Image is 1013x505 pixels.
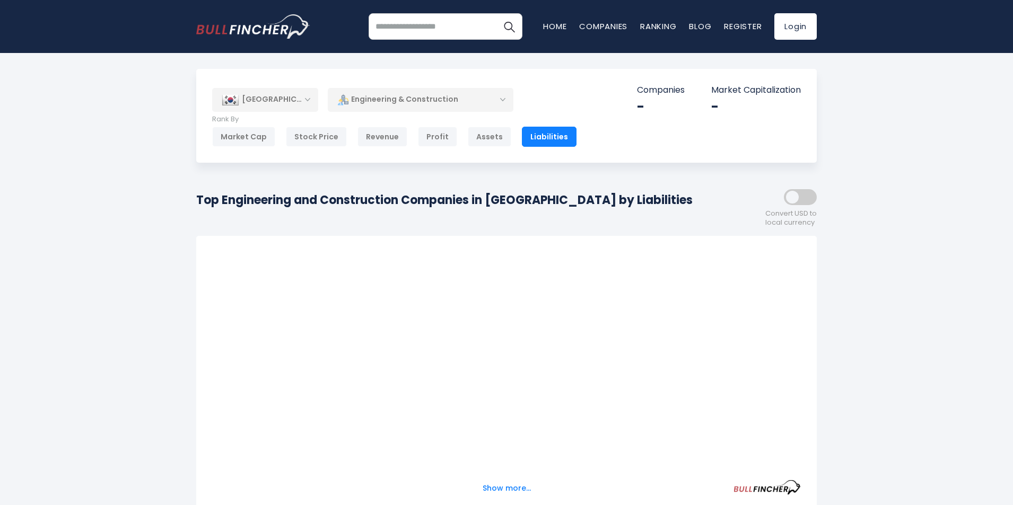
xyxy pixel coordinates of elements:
p: Rank By [212,115,577,124]
a: Blog [689,21,711,32]
button: Show more... [476,480,537,497]
span: Convert USD to local currency [765,209,817,227]
a: Register [724,21,762,32]
a: Home [543,21,566,32]
img: bullfincher logo [196,14,310,39]
div: Engineering & Construction [328,87,513,112]
div: [GEOGRAPHIC_DATA] [212,88,318,111]
div: - [711,99,801,115]
p: Companies [637,85,685,96]
p: Market Capitalization [711,85,801,96]
div: Profit [418,127,457,147]
a: Ranking [640,21,676,32]
div: Revenue [357,127,407,147]
div: Market Cap [212,127,275,147]
button: Search [496,13,522,40]
div: Stock Price [286,127,347,147]
a: Go to homepage [196,14,310,39]
h1: Top Engineering and Construction Companies in [GEOGRAPHIC_DATA] by Liabilities [196,191,693,209]
div: Liabilities [522,127,577,147]
a: Companies [579,21,627,32]
div: - [637,99,685,115]
a: Login [774,13,817,40]
div: Assets [468,127,511,147]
